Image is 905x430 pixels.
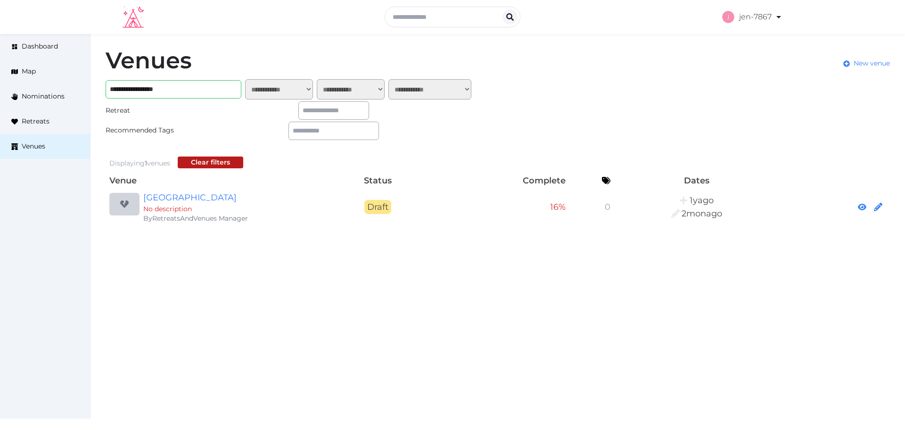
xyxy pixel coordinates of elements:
[22,116,49,126] span: Retreats
[178,157,243,168] button: Clear filters
[143,191,324,204] a: [GEOGRAPHIC_DATA]
[722,4,782,30] a: jen-7867
[143,214,324,223] div: By RetreatsAndVenues Manager
[145,159,147,167] span: 1
[106,125,196,135] div: Recommended Tags
[191,157,230,167] div: Clear filters
[143,205,192,213] span: No description
[106,106,196,116] div: Retreat
[690,195,714,206] span: 9:10PM, October 10th, 2024
[605,202,610,212] span: 0
[428,172,569,189] th: Complete
[328,172,428,189] th: Status
[364,200,391,214] span: Draft
[22,41,58,51] span: Dashboard
[22,91,65,101] span: Nominations
[22,66,36,76] span: Map
[550,202,566,212] span: 16 %
[682,208,722,219] span: 9:23AM, August 7th, 2025
[109,158,170,168] div: Displaying venues
[106,49,192,72] h1: Venues
[106,172,328,189] th: Venue
[854,58,890,68] span: New venue
[22,141,45,151] span: Venues
[843,58,890,68] a: New venue
[614,172,779,189] th: Dates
